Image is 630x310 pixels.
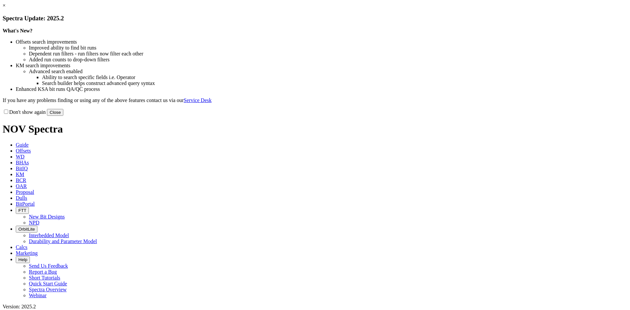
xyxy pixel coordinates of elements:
a: Send Us Feedback [29,263,68,269]
span: Dulls [16,195,27,201]
h1: NOV Spectra [3,123,627,135]
span: OrbitLite [18,227,35,232]
div: Version: 2025.2 [3,304,627,310]
span: Proposal [16,189,34,195]
a: New Bit Designs [29,214,65,219]
li: Advanced search enabled [29,69,627,74]
li: Ability to search specific fields i.e. Operator [42,74,627,80]
li: KM search improvements [16,63,627,69]
a: Report a Bug [29,269,57,275]
p: If you have any problems finding or using any of the above features contact us via our [3,97,627,103]
span: Calcs [16,244,28,250]
a: Durability and Parameter Model [29,238,97,244]
label: Don't show again [3,109,46,115]
li: Dependent run filters - run filters now filter each other [29,51,627,57]
span: BCR [16,177,26,183]
a: Interbedded Model [29,233,69,238]
h3: Spectra Update: 2025.2 [3,15,627,22]
li: Added run counts to drop-down filters [29,57,627,63]
li: Improved ability to find bit runs [29,45,627,51]
span: BitIQ [16,166,28,171]
li: Enhanced KSA bit runs QA/QC process [16,86,627,92]
span: BHAs [16,160,29,165]
a: NPD [29,220,39,225]
li: Search builder helps construct advanced query syntax [42,80,627,86]
span: KM [16,172,24,177]
span: Marketing [16,250,38,256]
li: Offsets search improvements [16,39,627,45]
button: Close [47,109,63,116]
span: Help [18,257,27,262]
a: Short Tutorials [29,275,60,280]
span: Offsets [16,148,31,154]
a: Spectra Overview [29,287,67,292]
strong: What's New? [3,28,32,33]
a: Webinar [29,293,47,298]
span: WD [16,154,25,159]
a: Quick Start Guide [29,281,67,286]
span: OAR [16,183,27,189]
span: FTT [18,208,26,213]
a: Service Desk [184,97,212,103]
span: Guide [16,142,29,148]
span: BitPortal [16,201,35,207]
a: × [3,3,6,8]
input: Don't show again [4,110,8,114]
